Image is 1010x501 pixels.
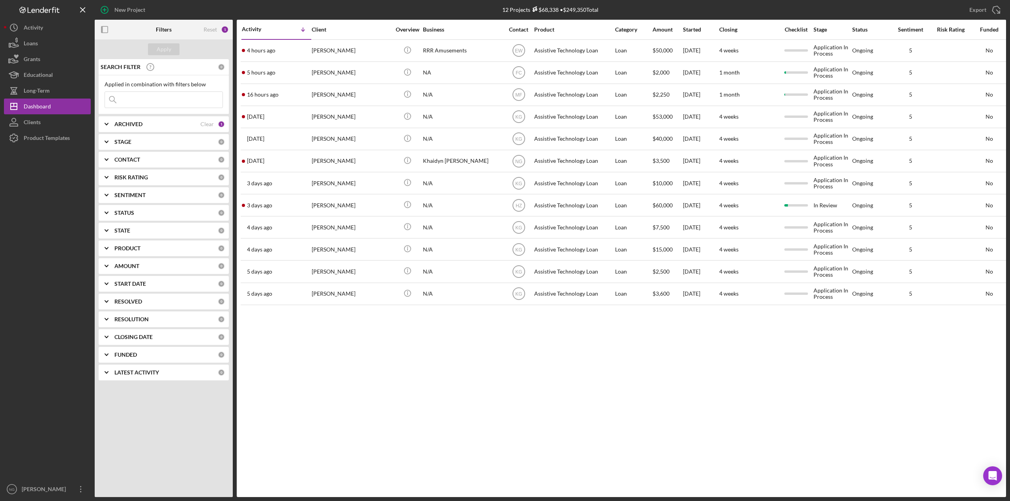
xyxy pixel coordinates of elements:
[891,291,930,297] div: 5
[114,121,142,127] b: ARCHIVED
[4,51,91,67] button: Grants
[114,334,153,340] b: CLOSING DATE
[114,156,140,163] b: CONTACT
[312,261,391,282] div: [PERSON_NAME]
[719,268,739,275] time: 4 weeks
[218,138,225,145] div: 0
[423,151,502,171] div: Khaidyn [PERSON_NAME]
[719,246,739,253] time: 4 weeks
[393,26,422,33] div: Overview
[242,26,277,32] div: Activity
[423,283,502,304] div: N/A
[423,261,502,282] div: N/A
[779,26,813,33] div: Checklist
[247,47,275,54] time: 2025-09-03 18:57
[515,92,522,98] text: MF
[852,291,873,297] div: Ongoing
[114,316,149,322] b: RESOLUTION
[24,114,41,132] div: Clients
[4,99,91,114] a: Dashboard
[969,2,986,18] div: Export
[983,466,1002,485] div: Open Intercom Messenger
[218,263,225,270] div: 0
[114,210,134,216] b: STATUS
[971,268,1007,275] div: No
[683,173,718,194] div: [DATE]
[615,84,652,105] div: Loan
[20,481,71,499] div: [PERSON_NAME]
[891,268,930,275] div: 5
[852,180,873,186] div: Ongoing
[218,156,225,163] div: 0
[114,227,130,234] b: STATE
[247,291,272,297] time: 2025-08-30 03:10
[852,224,873,231] div: Ongoing
[971,158,1007,164] div: No
[312,26,391,33] div: Client
[534,26,613,33] div: Product
[615,151,652,171] div: Loan
[719,69,740,76] time: 1 month
[719,202,739,209] time: 4 weeks
[615,261,652,282] div: Loan
[814,40,851,61] div: Application In Process
[719,224,739,231] time: 4 weeks
[653,69,670,76] span: $2,000
[4,35,91,51] a: Loans
[615,217,652,238] div: Loan
[852,26,890,33] div: Status
[683,40,718,61] div: [DATE]
[218,209,225,216] div: 0
[423,40,502,61] div: RRR Amusements
[719,91,740,98] time: 1 month
[814,106,851,127] div: Application In Process
[683,26,718,33] div: Started
[515,291,522,297] text: KG
[218,63,225,71] div: 0
[653,91,670,98] span: $2,250
[653,135,673,142] span: $40,000
[653,290,670,297] span: $3,600
[891,136,930,142] div: 5
[312,283,391,304] div: [PERSON_NAME]
[200,121,214,127] div: Clear
[114,139,131,145] b: STAGE
[516,203,522,208] text: HZ
[534,283,613,304] div: Assistive Technology Loan
[515,48,523,54] text: EW
[515,269,522,275] text: KG
[312,129,391,149] div: [PERSON_NAME]
[653,47,673,54] span: $50,000
[114,2,145,18] div: New Project
[971,114,1007,120] div: No
[683,151,718,171] div: [DATE]
[814,173,851,194] div: Application In Process
[247,91,279,98] time: 2025-09-03 06:18
[971,69,1007,76] div: No
[891,180,930,186] div: 5
[24,35,38,53] div: Loans
[24,67,53,85] div: Educational
[423,62,502,83] div: NA
[891,114,930,120] div: 5
[814,62,851,83] div: Application In Process
[971,291,1007,297] div: No
[247,224,272,231] time: 2025-08-31 07:51
[852,136,873,142] div: Ongoing
[719,290,739,297] time: 4 weeks
[719,47,739,54] time: 4 weeks
[312,151,391,171] div: [PERSON_NAME]
[719,180,739,186] time: 4 weeks
[891,91,930,98] div: 5
[4,67,91,83] button: Educational
[852,268,873,275] div: Ongoing
[891,202,930,209] div: 5
[218,245,225,252] div: 0
[891,69,930,76] div: 5
[247,246,272,253] time: 2025-08-30 14:55
[4,20,91,35] a: Activity
[4,130,91,146] a: Product Templates
[852,202,873,209] div: Ongoing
